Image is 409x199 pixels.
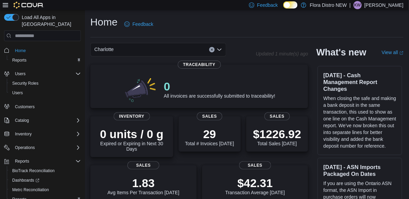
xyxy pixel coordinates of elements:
[10,89,25,97] a: Users
[12,102,81,111] span: Customers
[197,112,223,120] span: Sales
[1,143,84,152] button: Operations
[12,116,32,125] button: Catalog
[12,70,81,78] span: Users
[1,156,84,166] button: Reports
[323,164,396,177] h3: [DATE] - ASN Imports Packaged On Dates
[382,50,404,55] a: View allExternal link
[7,176,84,185] a: Dashboards
[225,176,285,190] p: $42.31
[1,102,84,112] button: Customers
[323,95,396,149] p: When closing the safe and making a bank deposit in the same transaction, this used to show as one...
[10,176,42,184] a: Dashboards
[265,112,290,120] span: Sales
[7,79,84,88] button: Security Roles
[12,81,38,86] span: Security Roles
[14,2,44,9] img: Cova
[217,47,222,52] button: Open list of options
[257,2,278,9] span: Feedback
[10,89,81,97] span: Users
[253,127,301,141] p: $1226.92
[122,17,156,31] a: Feedback
[185,127,234,146] div: Total # Invoices [DATE]
[12,46,81,54] span: Home
[10,56,81,64] span: Reports
[7,166,84,176] button: BioTrack Reconciliation
[12,144,81,152] span: Operations
[350,1,351,9] p: |
[164,80,275,93] p: 0
[164,80,275,99] div: All invoices are successfully submitted to traceability!
[10,167,57,175] a: BioTrack Reconciliation
[107,176,179,190] p: 1.83
[10,186,81,194] span: Metrc Reconciliation
[12,90,23,96] span: Users
[12,144,38,152] button: Operations
[399,51,404,55] svg: External link
[15,71,25,77] span: Users
[114,112,150,120] span: Inventory
[127,161,159,169] span: Sales
[19,14,81,28] span: Load All Apps in [GEOGRAPHIC_DATA]
[178,61,221,69] span: Traceability
[12,70,28,78] button: Users
[10,176,81,184] span: Dashboards
[12,157,81,165] span: Reports
[283,1,298,9] input: Dark Mode
[354,1,362,9] div: Kenedi Walker
[364,1,404,9] p: [PERSON_NAME]
[323,72,396,92] h3: [DATE] - Cash Management Report Changes
[253,127,301,146] div: Total Sales [DATE]
[7,88,84,98] button: Users
[7,185,84,195] button: Metrc Reconciliation
[1,69,84,79] button: Users
[10,56,29,64] a: Reports
[107,176,179,195] div: Avg Items Per Transaction [DATE]
[12,168,55,173] span: BioTrack Reconciliation
[10,79,81,87] span: Security Roles
[185,127,234,141] p: 29
[96,127,168,152] div: Expired or Expiring in Next 30 Days
[10,167,81,175] span: BioTrack Reconciliation
[239,161,271,169] span: Sales
[310,1,347,9] p: Flora Distro NEW
[12,130,34,138] button: Inventory
[316,47,366,58] h2: What's new
[12,47,29,55] a: Home
[15,131,32,137] span: Inventory
[1,116,84,125] button: Catalog
[12,130,81,138] span: Inventory
[15,104,35,110] span: Customers
[15,159,29,164] span: Reports
[12,178,39,183] span: Dashboards
[256,51,308,56] p: Updated 1 minute(s) ago
[10,186,52,194] a: Metrc Reconciliation
[354,1,361,9] span: KW
[90,15,118,29] h1: Home
[15,145,35,150] span: Operations
[123,76,159,103] img: 0
[1,45,84,55] button: Home
[15,118,29,123] span: Catalog
[15,48,26,53] span: Home
[94,45,114,53] span: Charlotte
[209,47,215,52] button: Clear input
[12,157,32,165] button: Reports
[12,116,81,125] span: Catalog
[12,187,49,193] span: Metrc Reconciliation
[132,21,153,28] span: Feedback
[1,129,84,139] button: Inventory
[96,127,168,141] p: 0 units / 0 g
[10,79,41,87] a: Security Roles
[7,55,84,65] button: Reports
[12,103,37,111] a: Customers
[12,57,26,63] span: Reports
[225,176,285,195] div: Transaction Average [DATE]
